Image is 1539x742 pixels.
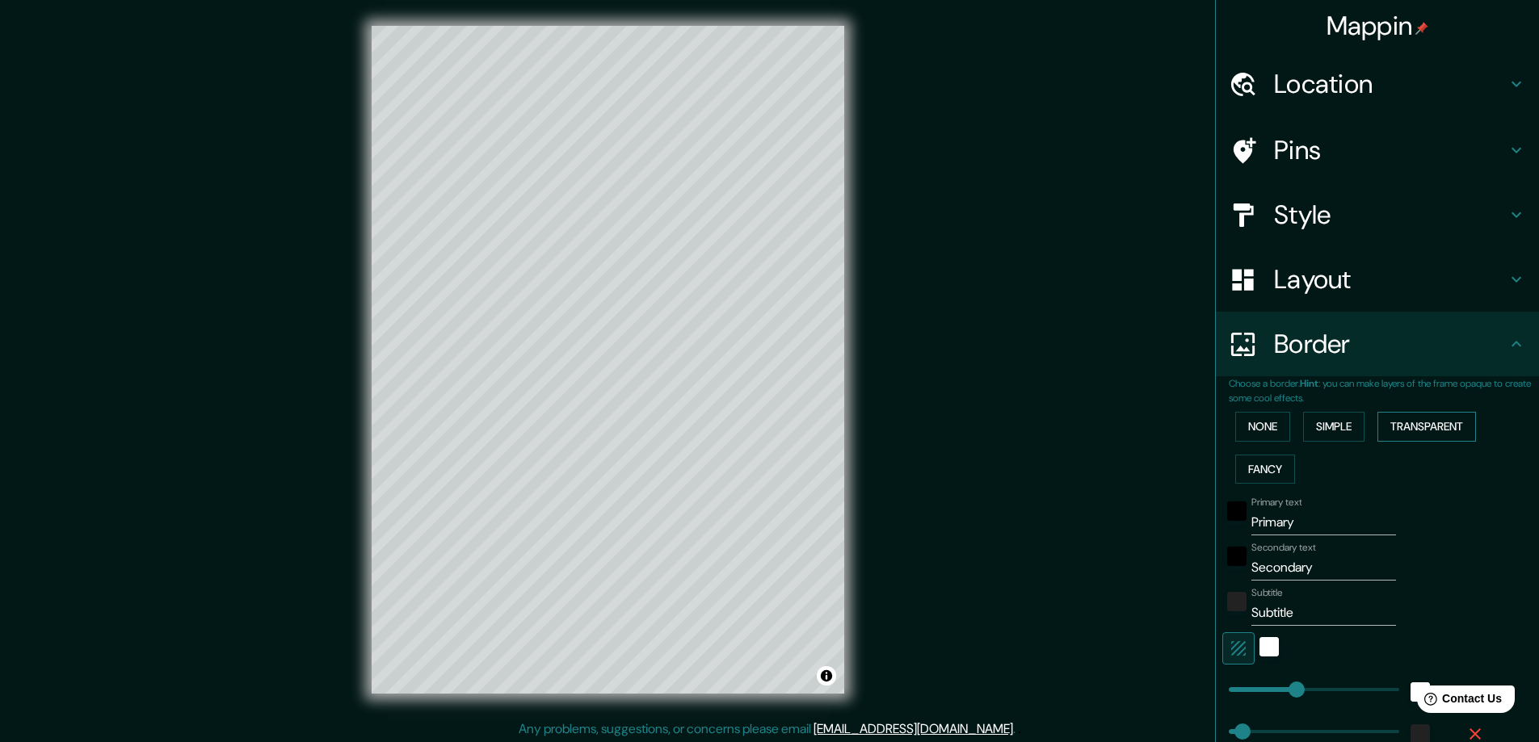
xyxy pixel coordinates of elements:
[1274,134,1507,166] h4: Pins
[1274,199,1507,231] h4: Style
[1216,247,1539,312] div: Layout
[1235,412,1290,442] button: None
[1395,679,1521,724] iframe: Help widget launcher
[1415,22,1428,35] img: pin-icon.png
[1216,118,1539,182] div: Pins
[1216,52,1539,116] div: Location
[1300,377,1318,390] b: Hint
[1274,68,1507,100] h4: Location
[1327,10,1429,42] h4: Mappin
[1251,541,1316,555] label: Secondary text
[817,666,836,685] button: Toggle attribution
[814,720,1013,737] a: [EMAIL_ADDRESS][DOMAIN_NAME]
[1229,376,1539,405] p: Choose a border. : you can make layers of the frame opaque to create some cool effects.
[1216,312,1539,376] div: Border
[1259,637,1279,656] button: white
[1251,496,1301,509] label: Primary text
[1377,412,1476,442] button: Transparent
[1303,412,1364,442] button: Simple
[1018,719,1021,739] div: .
[1227,501,1247,521] button: black
[1216,182,1539,247] div: Style
[1235,455,1295,484] button: Fancy
[1015,719,1018,739] div: .
[1274,328,1507,360] h4: Border
[1274,263,1507,296] h4: Layout
[1227,547,1247,566] button: black
[1227,592,1247,611] button: color-222222
[519,719,1015,739] p: Any problems, suggestions, or concerns please email .
[1251,586,1283,600] label: Subtitle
